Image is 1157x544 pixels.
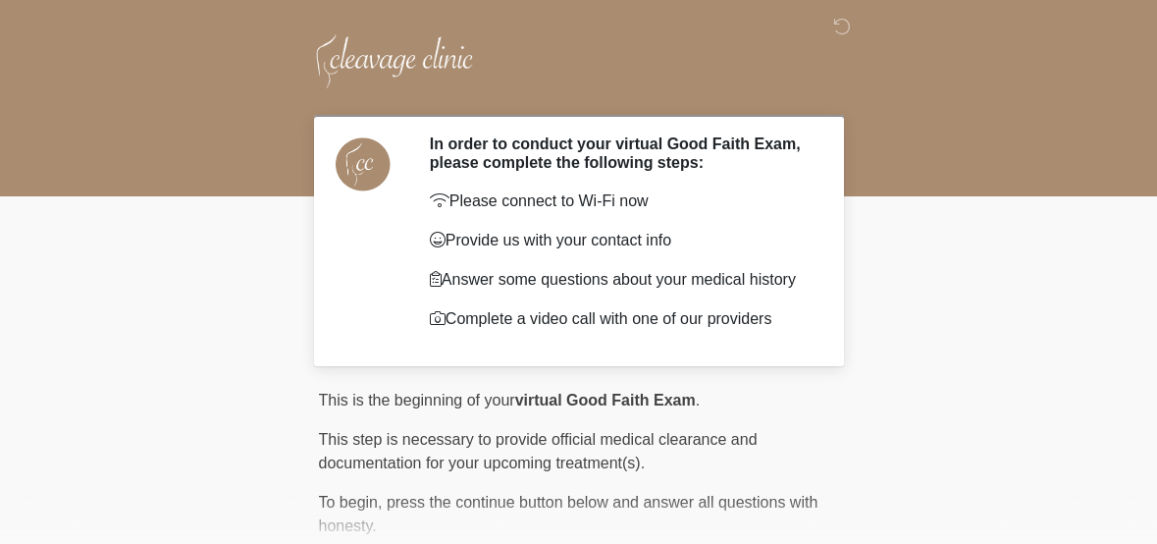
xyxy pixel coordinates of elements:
span: This is the beginning of your [319,392,515,408]
span: This step is necessary to provide official medical clearance and documentation for your upcoming ... [319,431,758,471]
span: To begin, [319,494,387,511]
span: . [696,392,700,408]
p: Complete a video call with one of our providers [430,307,810,331]
p: Provide us with your contact info [430,229,810,252]
strong: virtual Good Faith Exam [515,392,696,408]
h2: In order to conduct your virtual Good Faith Exam, please complete the following steps: [430,135,810,172]
p: Please connect to Wi-Fi now [430,190,810,213]
p: Answer some questions about your medical history [430,268,810,292]
img: Agent Avatar [334,135,393,193]
img: Cleavage Clinic Logo [299,15,490,108]
span: press the continue button below and answer all questions with honesty. [319,494,818,534]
